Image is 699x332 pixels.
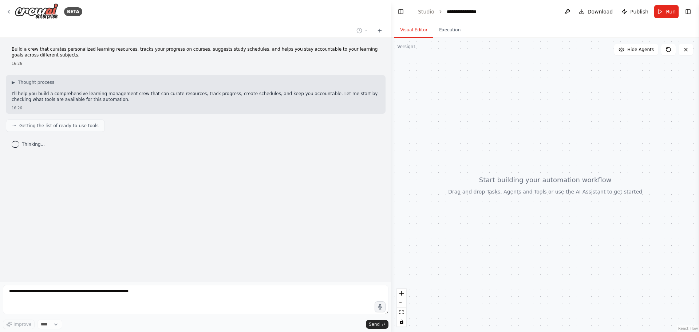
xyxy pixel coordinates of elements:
button: Start a new chat [374,26,386,35]
div: BETA [64,7,82,16]
button: ▶Thought process [12,79,54,85]
img: Logo [15,3,58,20]
span: Run [666,8,676,15]
button: Hide left sidebar [396,7,406,17]
span: Send [369,321,380,327]
button: fit view [397,308,406,317]
span: ▶ [12,79,15,85]
button: Download [576,5,616,18]
button: zoom in [397,289,406,298]
div: React Flow controls [397,289,406,327]
button: Click to speak your automation idea [375,301,386,312]
div: 16:26 [12,61,380,66]
p: I'll help you build a comprehensive learning management crew that can curate resources, track pro... [12,91,380,102]
div: Version 1 [397,44,416,50]
span: Improve [13,321,31,327]
button: Send [366,320,388,329]
button: zoom out [397,298,406,308]
p: Build a crew that curates personalized learning resources, tracks your progress on courses, sugge... [12,47,380,58]
button: Execution [433,23,466,38]
nav: breadcrumb [418,8,483,15]
div: 16:26 [12,105,380,111]
span: Download [588,8,613,15]
button: Publish [619,5,651,18]
span: Getting the list of ready-to-use tools [19,123,99,129]
a: React Flow attribution [678,327,698,331]
span: Thinking... [22,141,45,147]
span: Hide Agents [627,47,654,52]
button: Improve [3,320,35,329]
button: Visual Editor [394,23,433,38]
button: Hide Agents [614,44,658,55]
button: Show right sidebar [683,7,693,17]
span: Thought process [18,79,54,85]
button: toggle interactivity [397,317,406,327]
button: Run [654,5,679,18]
a: Studio [418,9,434,15]
span: Publish [630,8,648,15]
button: Switch to previous chat [354,26,371,35]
